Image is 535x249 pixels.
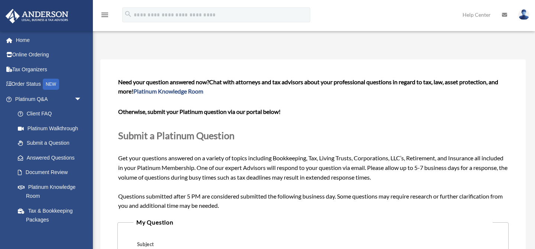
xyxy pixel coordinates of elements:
span: Chat with attorneys and tax advisors about your professional questions in regard to tax, law, ass... [118,78,498,95]
a: Platinum Knowledge Room [10,180,93,203]
a: Tax Organizers [5,62,93,77]
a: Tax & Bookkeeping Packages [10,203,93,227]
img: User Pic [518,9,529,20]
span: Submit a Platinum Question [118,130,234,141]
span: Need your question answered now? [118,78,209,85]
a: menu [100,13,109,19]
div: NEW [43,79,59,90]
a: Online Ordering [5,47,93,62]
a: Platinum Q&Aarrow_drop_down [5,92,93,107]
b: Otherwise, submit your Platinum question via our portal below! [118,108,281,115]
a: Order StatusNEW [5,77,93,92]
img: Anderson Advisors Platinum Portal [3,9,71,23]
a: Submit a Question [10,136,89,151]
a: Home [5,33,93,47]
a: Platinum Knowledge Room [133,88,203,95]
span: arrow_drop_down [74,92,89,107]
i: search [124,10,132,18]
a: Platinum Walkthrough [10,121,93,136]
span: Get your questions answered on a variety of topics including Bookkeeping, Tax, Living Trusts, Cor... [118,78,508,209]
a: Document Review [10,165,93,180]
i: menu [100,10,109,19]
a: Answered Questions [10,150,93,165]
legend: My Question [133,217,493,227]
a: Client FAQ [10,107,93,121]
